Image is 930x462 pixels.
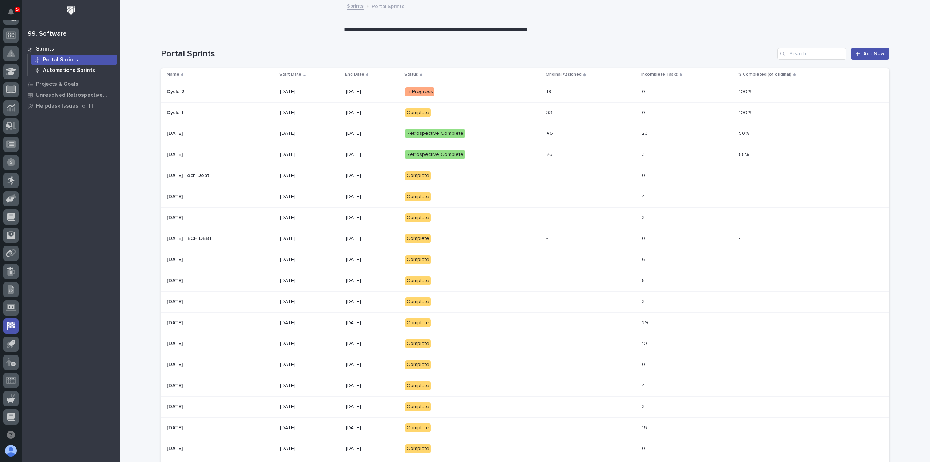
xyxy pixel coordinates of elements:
div: 🔗 [45,92,51,98]
p: [DATE] Tech Debt [167,171,211,179]
p: - [546,360,549,368]
p: [DATE] [346,446,400,452]
p: 0 [642,87,647,95]
tr: [DATE][DATE] [DATE][DATE]Complete-- 66 -- [161,249,889,270]
p: Unresolved Retrospective Tasks [36,92,115,99]
tr: [DATE] Tech Debt[DATE] Tech Debt [DATE][DATE]Complete-- 00 -- [161,165,889,186]
span: Add New [863,51,885,56]
a: Sprints [347,1,364,10]
p: [DATE] [167,213,184,221]
div: Complete [405,234,431,243]
p: Automations Sprints [43,67,95,74]
p: [DATE] [167,129,184,137]
p: [DATE] [346,425,400,431]
p: Portal Sprints [372,2,404,10]
p: [DATE] [280,383,340,389]
p: Sprints [36,46,54,52]
p: - [546,171,549,179]
tr: [DATE][DATE] [DATE][DATE]Complete-- 33 -- [161,396,889,417]
p: [DATE] [280,425,340,431]
p: 100 % [739,87,753,95]
p: [DATE] [167,318,184,326]
p: - [739,402,742,410]
span: Pylon [72,134,88,140]
p: [DATE] [346,362,400,368]
p: - [739,297,742,305]
p: [DATE] [280,446,340,452]
p: - [546,381,549,389]
tr: [DATE][DATE] [DATE][DATE]Complete-- 44 -- [161,375,889,397]
p: - [739,423,742,431]
p: [DATE] [167,402,184,410]
p: [DATE] [280,215,340,221]
tr: Cycle 2Cycle 2 [DATE][DATE]In Progress1919 00 100 %100 % [161,81,889,102]
p: - [546,402,549,410]
button: users-avatar [3,443,19,458]
tr: [DATE][DATE] [DATE][DATE]Complete-- 1616 -- [161,417,889,438]
p: 3 [642,297,646,305]
p: Cycle 2 [167,87,186,95]
p: 46 [546,129,554,137]
a: Portal Sprints [28,55,120,65]
p: 33 [546,108,554,116]
p: [DATE] [346,257,400,263]
button: Notifications [3,4,19,20]
div: Complete [405,192,431,201]
div: Complete [405,255,431,264]
p: - [739,192,742,200]
p: Incomplete Tasks [641,71,678,79]
p: Name [167,71,179,79]
p: [DATE] [167,297,184,305]
a: Powered byPylon [51,134,88,140]
h1: Portal Sprints [161,49,775,59]
p: [DATE] [346,152,400,158]
p: 100 % [739,108,753,116]
p: [DATE] [346,404,400,410]
p: [DATE] [346,130,400,137]
a: Add New [851,48,889,60]
p: - [739,381,742,389]
p: 5 [642,276,646,284]
p: % Completed (of original) [738,71,792,79]
p: [DATE] [167,276,184,284]
p: Helpdesk Issues for IT [36,103,94,109]
p: [DATE] [167,360,184,368]
p: [DATE] [280,404,340,410]
p: 88 % [739,150,750,158]
p: - [546,276,549,284]
div: Retrospective Complete [405,129,465,138]
a: Unresolved Retrospective Tasks [22,89,120,100]
div: We're available if you need us! [25,120,92,125]
p: - [739,339,742,347]
p: 26 [546,150,554,158]
p: Projects & Goals [36,81,78,88]
p: [DATE] [167,255,184,263]
p: Welcome 👋 [7,29,132,40]
p: Start Date [279,71,302,79]
p: - [546,213,549,221]
p: [DATE] [280,194,340,200]
div: Start new chat [25,112,119,120]
p: [DATE] [167,339,184,347]
div: Complete [405,213,431,222]
p: 29 [642,318,650,326]
p: 0 [642,360,647,368]
tr: [DATE] TECH DEBT[DATE] TECH DEBT [DATE][DATE]Complete-- 00 -- [161,228,889,249]
p: [DATE] [280,173,340,179]
div: Complete [405,360,431,369]
div: Complete [405,423,431,433]
p: 5 [16,7,19,12]
p: 4 [642,192,647,200]
div: Retrospective Complete [405,150,465,159]
tr: [DATE][DATE] [DATE][DATE]Retrospective Complete4646 2323 50 %50 % [161,123,889,144]
p: 3 [642,402,646,410]
div: Complete [405,381,431,390]
input: Search [777,48,846,60]
p: 4 [642,381,647,389]
a: 🔗Onboarding Call [43,89,96,102]
p: [DATE] [280,299,340,305]
div: Complete [405,276,431,285]
p: - [739,213,742,221]
tr: Cycle 1Cycle 1 [DATE][DATE]Complete3333 00 100 %100 % [161,102,889,123]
